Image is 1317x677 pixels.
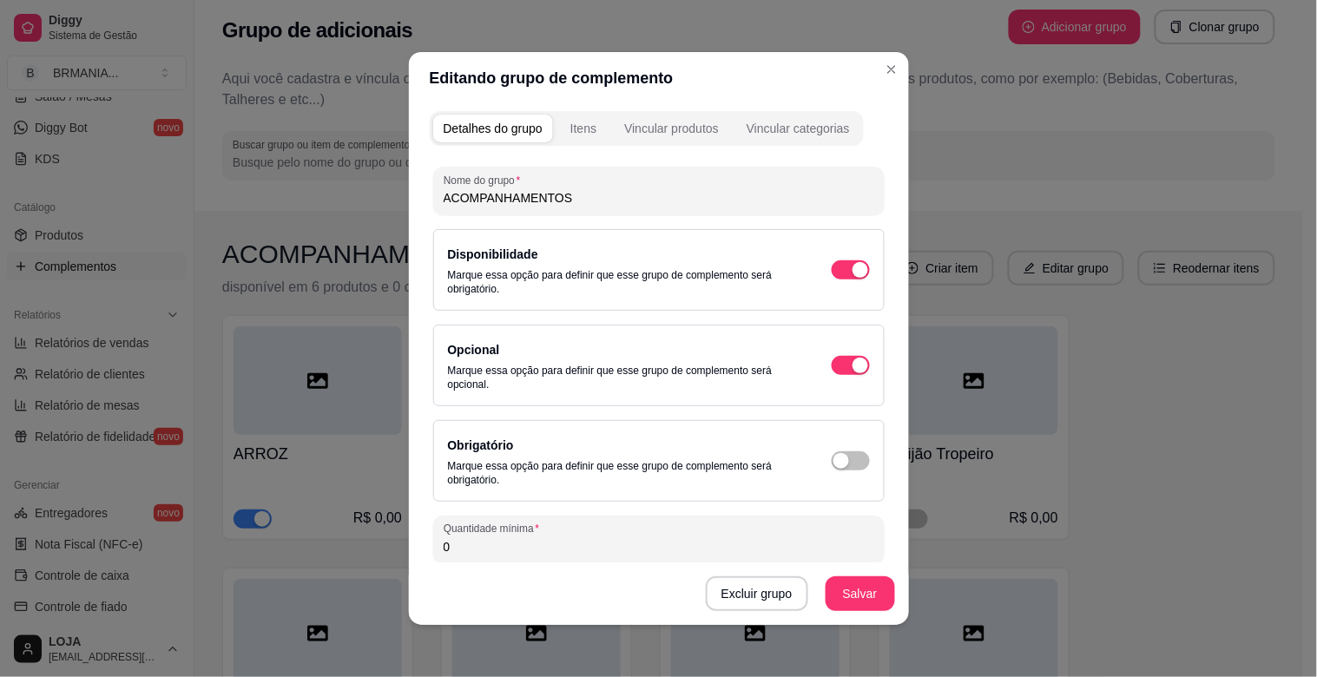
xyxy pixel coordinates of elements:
input: Quantidade mínima [444,538,874,555]
label: Obrigatório [448,438,514,452]
input: Nome do grupo [444,189,874,207]
label: Disponibilidade [448,247,538,261]
label: Opcional [448,343,500,357]
header: Editando grupo de complemento [409,52,909,104]
div: complement-group [430,111,888,146]
p: Marque essa opção para definir que esse grupo de complemento será opcional. [448,364,797,391]
label: Nome do grupo [444,173,526,187]
button: Close [878,56,905,83]
div: complement-group [430,111,864,146]
p: Marque essa opção para definir que esse grupo de complemento será obrigatório. [448,459,797,487]
label: Quantidade mínima [444,522,545,536]
button: Salvar [826,576,895,611]
div: Detalhes do grupo [444,120,543,137]
p: Marque essa opção para definir que esse grupo de complemento será obrigatório. [448,268,797,296]
div: Vincular categorias [747,120,850,137]
div: Itens [570,120,596,137]
div: Vincular produtos [624,120,719,137]
button: Excluir grupo [706,576,808,611]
